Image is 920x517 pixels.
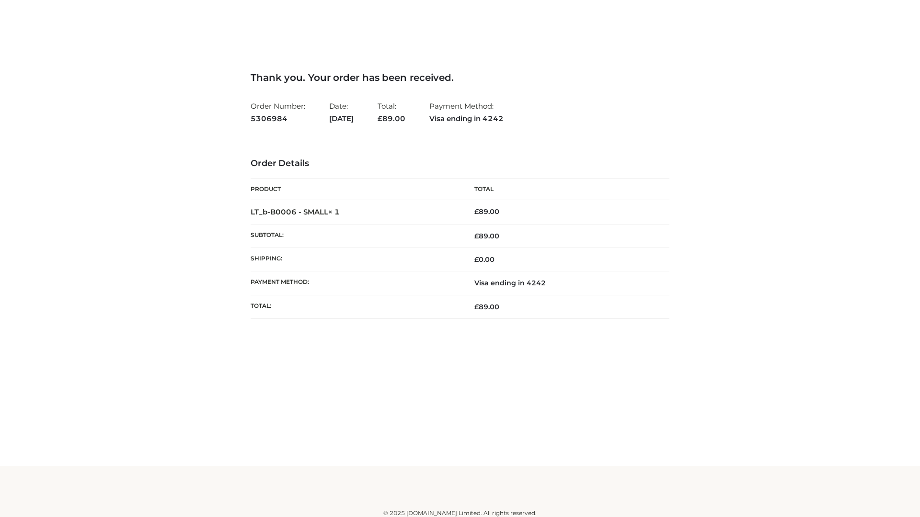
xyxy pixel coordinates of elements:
strong: 5306984 [251,112,305,125]
span: £ [474,303,479,311]
h3: Thank you. Your order has been received. [251,72,669,83]
strong: [DATE] [329,112,354,125]
th: Payment method: [251,271,460,295]
th: Subtotal: [251,224,460,247]
span: £ [474,232,479,240]
li: Order Number: [251,98,305,127]
span: 89.00 [474,232,499,240]
h3: Order Details [251,158,669,169]
li: Payment Method: [429,98,504,127]
strong: LT_b-B0006 - SMALL [251,207,340,216]
strong: Visa ending in 4242 [429,112,504,125]
li: Total: [378,98,405,127]
th: Total: [251,295,460,318]
span: 89.00 [474,303,499,311]
bdi: 0.00 [474,255,494,264]
span: £ [474,207,479,216]
th: Product [251,179,460,200]
td: Visa ending in 4242 [460,271,669,295]
span: £ [378,114,382,123]
li: Date: [329,98,354,127]
th: Total [460,179,669,200]
span: 89.00 [378,114,405,123]
strong: × 1 [328,207,340,216]
span: £ [474,255,479,264]
th: Shipping: [251,248,460,271]
bdi: 89.00 [474,207,499,216]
